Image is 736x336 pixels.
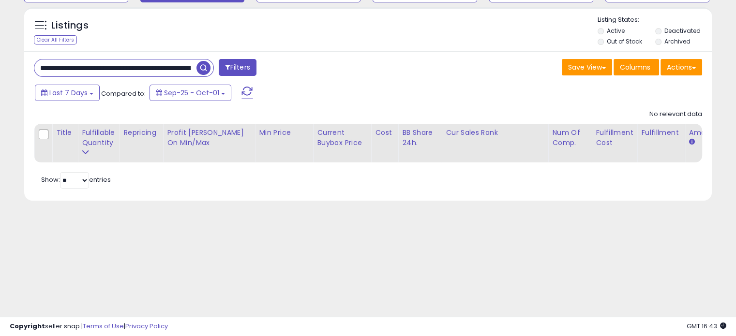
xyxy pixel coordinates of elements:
div: Repricing [123,128,159,138]
span: Sep-25 - Oct-01 [164,88,219,98]
h5: Listings [51,19,89,32]
div: Clear All Filters [34,35,77,44]
div: Cost [375,128,394,138]
div: Num of Comp. [552,128,587,148]
div: Fulfillment Cost [596,128,633,148]
label: Deactivated [664,27,700,35]
button: Sep-25 - Oct-01 [150,85,231,101]
button: Columns [614,59,659,75]
strong: Copyright [10,321,45,331]
label: Archived [664,37,690,45]
div: BB Share 24h. [402,128,437,148]
p: Listing States: [598,15,712,25]
div: No relevant data [649,110,702,119]
span: Show: entries [41,175,111,184]
a: Terms of Use [83,321,124,331]
span: Columns [620,62,650,72]
div: Fulfillable Quantity [82,128,115,148]
small: Amazon Fees. [689,138,695,146]
th: The percentage added to the cost of goods (COGS) that forms the calculator for Min & Max prices. [163,124,255,162]
span: 2025-10-9 16:43 GMT [687,321,726,331]
button: Actions [661,59,702,75]
button: Filters [219,59,256,76]
div: Current Buybox Price [317,128,367,148]
a: Privacy Policy [125,321,168,331]
div: Fulfillment [641,128,680,138]
span: Last 7 Days [49,88,88,98]
button: Save View [562,59,612,75]
span: Compared to: [101,89,146,98]
div: Min Price [259,128,309,138]
button: Last 7 Days [35,85,100,101]
div: Cur Sales Rank [446,128,544,138]
div: Profit [PERSON_NAME] on Min/Max [167,128,251,148]
div: Title [56,128,74,138]
label: Out of Stock [607,37,642,45]
label: Active [607,27,625,35]
div: seller snap | | [10,322,168,331]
